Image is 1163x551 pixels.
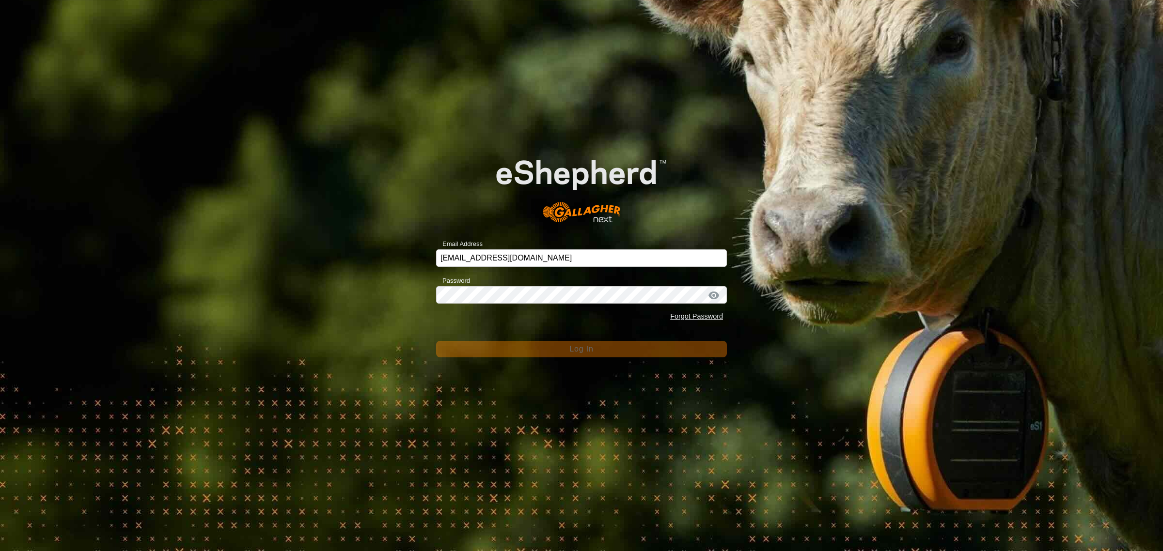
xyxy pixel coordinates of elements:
span: Log In [569,345,593,353]
img: E-shepherd Logo [465,136,698,235]
button: Log In [436,341,727,357]
label: Email Address [436,239,483,249]
a: Forgot Password [670,312,723,320]
input: Email Address [436,249,727,267]
label: Password [436,276,470,286]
